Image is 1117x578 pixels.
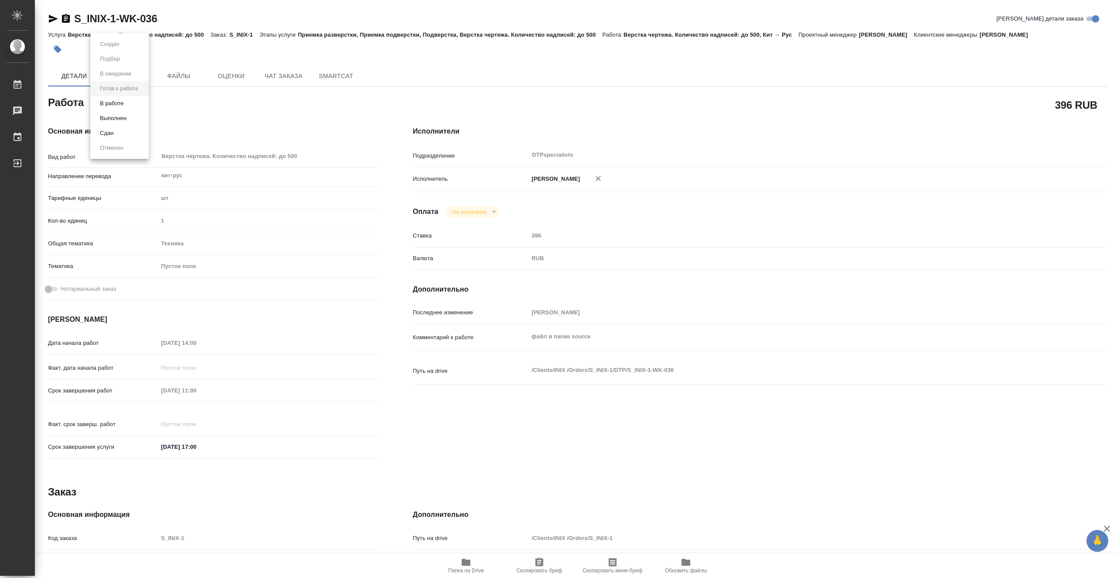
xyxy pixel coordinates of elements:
[97,114,129,123] button: Выполнен
[97,143,126,153] button: Отменен
[97,54,123,64] button: Подбор
[97,69,134,79] button: В ожидании
[97,128,116,138] button: Сдан
[97,99,126,108] button: В работе
[97,39,122,49] button: Создан
[97,84,141,93] button: Готов к работе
